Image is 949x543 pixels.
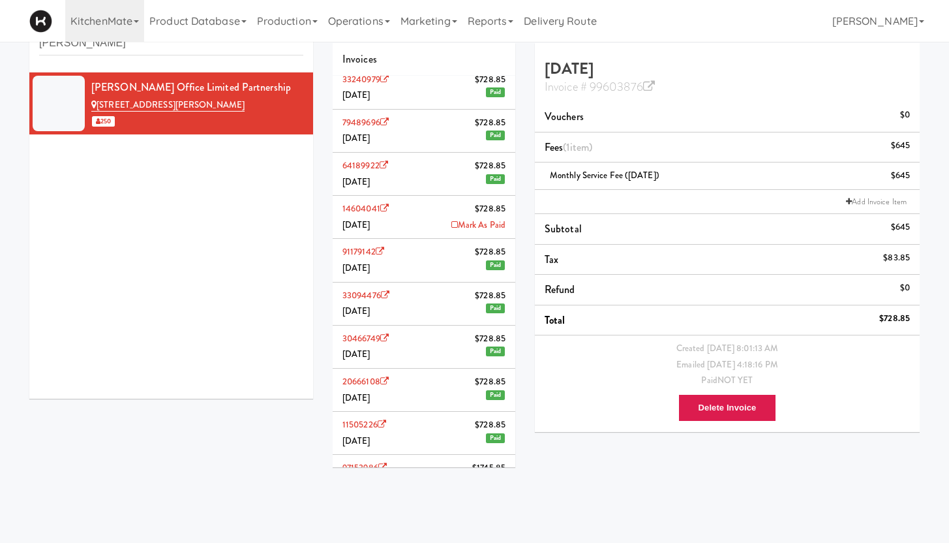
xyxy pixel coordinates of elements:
[91,78,303,97] div: [PERSON_NAME] Office Limited Partnership
[475,72,505,88] span: $728.85
[342,375,389,388] a: 20666108
[545,341,910,357] div: Created [DATE] 8:01:13 AM
[342,116,389,129] a: 79489696
[486,87,505,97] span: Paid
[891,219,910,236] div: $645
[550,169,659,181] span: Monthly Service Fee ([DATE])
[475,288,505,304] span: $728.85
[333,239,515,282] li: 91179142$728.85[DATE]Paid
[342,245,384,258] a: 91179142
[900,107,910,123] div: $0
[891,138,910,154] div: $645
[475,158,505,174] span: $728.85
[900,280,910,296] div: $0
[486,390,505,400] span: Paid
[717,374,753,386] span: NOT YET
[333,67,515,110] li: 33240979$728.85[DATE]Paid
[486,433,505,443] span: Paid
[486,174,505,184] span: Paid
[486,131,505,140] span: Paid
[475,201,505,217] span: $728.85
[486,347,505,356] span: Paid
[342,89,370,101] span: [DATE]
[563,140,592,155] span: (1 )
[333,412,515,455] li: 11505226$728.85[DATE]Paid
[843,195,910,208] a: Add Invoice Item
[342,159,388,172] a: 64189922
[535,163,920,190] li: Monthly Service Fee ([DATE])$645
[342,348,370,360] span: [DATE]
[342,176,370,188] span: [DATE]
[342,418,386,431] a: 11505226
[342,332,389,345] a: 30466749
[475,374,505,390] span: $728.85
[570,140,589,155] ng-pluralize: item
[342,73,389,85] a: 33240979
[342,52,377,67] span: Invoices
[475,244,505,260] span: $728.85
[333,283,515,326] li: 33094476$728.85[DATE]Paid
[342,219,370,231] span: [DATE]
[29,10,52,33] img: Micromart
[333,369,515,412] li: 20666108$728.85[DATE]Paid
[545,140,592,155] span: Fees
[545,78,655,95] a: Invoice # 99603876
[333,110,515,153] li: 79489696$728.85[DATE]Paid
[342,202,389,215] a: 14604041
[545,109,584,124] span: Vouchers
[486,260,505,270] span: Paid
[333,455,515,498] li: 97153986$1745.85[DATE]Paid
[342,435,370,447] span: [DATE]
[475,331,505,347] span: $728.85
[342,305,370,317] span: [DATE]
[342,262,370,274] span: [DATE]
[879,311,910,327] div: $728.85
[545,221,582,236] span: Subtotal
[342,392,370,404] span: [DATE]
[342,132,370,144] span: [DATE]
[342,289,389,302] a: 33094476
[29,72,313,134] li: [PERSON_NAME] Office Limited Partnership[STREET_ADDRESS][PERSON_NAME] 250
[39,31,303,55] input: Search company
[475,417,505,433] span: $728.85
[333,153,515,196] li: 64189922$728.85[DATE]Paid
[891,168,910,184] div: $645
[92,116,115,127] span: 250
[342,461,387,474] a: 97153986
[545,252,558,267] span: Tax
[475,115,505,131] span: $728.85
[333,326,515,369] li: 30466749$728.85[DATE]Paid
[451,217,505,234] a: Mark As Paid
[545,313,565,328] span: Total
[333,196,515,239] li: 14604041$728.85[DATE]Mark As Paid
[545,60,910,95] h4: [DATE]
[545,282,575,297] span: Refund
[883,250,910,266] div: $83.85
[486,303,505,313] span: Paid
[545,373,910,389] div: Paid
[472,460,505,476] span: $1745.85
[91,99,245,112] a: [STREET_ADDRESS][PERSON_NAME]
[678,394,777,422] button: Delete Invoice
[545,357,910,373] div: Emailed [DATE] 4:18:16 PM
